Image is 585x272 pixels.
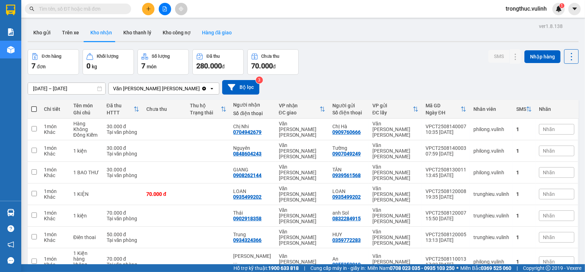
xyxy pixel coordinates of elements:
th: Toggle SortBy [275,100,329,119]
svg: open [209,86,215,91]
div: Đã thu [107,103,134,108]
span: Nhãn [543,191,555,197]
div: Văn [PERSON_NAME] [PERSON_NAME] [279,186,325,203]
span: Miền Bắc [460,264,511,272]
span: đ [273,64,276,69]
div: VPCT2508110013 [426,256,466,262]
div: VPCT2508130011 [426,167,466,172]
div: Văn [PERSON_NAME] [PERSON_NAME] [279,164,325,181]
sup: 3 [256,76,263,84]
div: VPCT2508140007 [426,124,466,129]
span: 70.000 [251,62,273,70]
span: copyright [546,266,551,271]
div: 1 BAO THƯ [73,170,100,175]
span: phone [3,52,9,58]
div: VPCT2508120007 [426,210,466,216]
div: 0902918358 [234,216,262,221]
div: philong.vulinh [473,148,509,154]
div: Nhân viên [473,106,509,112]
div: 1 [516,148,532,154]
li: E11, Đường số 8, [PERSON_NAME] cư Nông [GEOGRAPHIC_DATA], Kv.[PERSON_NAME], [PERSON_NAME][GEOGRAP... [3,16,135,51]
span: aim [179,6,184,11]
div: trunghieu.vulinh [473,213,509,219]
div: trunghieu.vulinh [473,191,509,197]
div: Khác [44,129,66,135]
span: message [7,257,14,264]
div: Tại văn phòng [107,129,140,135]
button: Đã thu280.000đ [192,49,244,75]
div: anh Sol [332,210,365,216]
div: VPCT2508140003 [426,145,466,151]
div: Tường [332,145,365,151]
div: 13:45 [DATE] [426,172,466,178]
div: Văn [PERSON_NAME] [PERSON_NAME] [279,253,325,270]
div: 07:59 [DATE] [426,151,466,157]
div: Ngày ĐH [426,110,461,115]
div: 1 món [44,124,66,129]
div: 1 món [44,210,66,216]
div: 30.000 đ [107,145,140,151]
div: 0907049249 [332,151,361,157]
div: 0908262144 [234,172,262,178]
div: Văn [PERSON_NAME] [PERSON_NAME] [372,253,418,270]
div: Số điện thoại [234,110,272,116]
svg: Clear value [201,86,207,91]
div: Mã GD [426,103,461,108]
div: Khối lượng [97,54,118,59]
div: 1 món [44,145,66,151]
div: Tại văn phòng [107,216,140,221]
button: Chưa thu70.000đ [247,49,299,75]
div: Người nhận [234,102,272,108]
strong: 0369 525 060 [481,265,511,271]
b: [PERSON_NAME] [41,5,100,13]
div: Điên thoai [73,234,100,240]
span: search [29,6,34,11]
li: 1900 8181 [3,51,135,60]
strong: 1900 633 818 [268,265,299,271]
span: 280.000 [196,62,222,70]
div: Số điện thoại [332,110,365,115]
button: SMS [488,50,510,63]
div: ĐC lấy [372,110,413,115]
div: 1 [516,259,532,265]
button: Bộ lọc [222,80,259,95]
div: VP nhận [279,103,320,108]
div: philong.vulinh [473,170,509,175]
div: 10:35 [DATE] [426,129,466,135]
div: Văn [PERSON_NAME] [PERSON_NAME] [279,229,325,246]
div: Tại văn phòng [107,262,140,267]
span: environment [41,17,46,23]
div: 70.000 đ [107,210,140,216]
div: Khác [44,216,66,221]
div: Tại văn phòng [107,237,140,243]
span: đơn [37,64,46,69]
div: 0935499202 [234,194,262,200]
div: Khác [44,151,66,157]
div: Nguyên [234,145,272,151]
div: 70.000 đ [146,191,183,197]
sup: 1 [559,3,564,8]
div: VPCT2508120005 [426,232,466,237]
div: Người gửi [332,103,365,108]
div: 0848604243 [234,151,262,157]
span: Nhãn [543,170,555,175]
span: món [147,64,157,69]
div: 15:50 [DATE] [426,216,466,221]
img: warehouse-icon [7,209,15,216]
span: Cung cấp máy in - giấy in: [310,264,366,272]
button: Hàng đã giao [196,24,237,41]
div: trunghieu.vulinh [473,234,509,240]
th: Toggle SortBy [422,100,470,119]
img: logo.jpg [3,3,39,39]
span: plus [146,6,151,11]
div: GIANG [234,167,272,172]
div: Tại văn phòng [107,172,140,178]
div: Trạng thái [190,110,221,115]
div: 70.000 đ [107,256,140,262]
button: Kho gửi [28,24,56,41]
div: Khác [44,172,66,178]
div: Tại văn phòng [107,151,140,157]
div: Thu hộ [190,103,221,108]
div: 0909760666 [332,129,361,135]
